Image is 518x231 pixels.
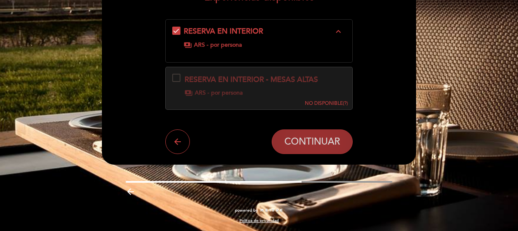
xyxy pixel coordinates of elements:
[184,27,263,36] span: RESERVA EN INTERIOR
[211,89,243,97] span: por persona
[195,89,209,97] span: ARS -
[184,41,192,49] span: payments
[185,75,318,85] div: RESERVA EN INTERIOR - MESAS ALTAS
[331,26,346,37] button: expand_less
[172,26,346,49] md-checkbox: RESERVA EN INTERIOR expand_more payments ARS - por persona
[333,27,343,36] i: expand_less
[305,100,343,106] span: NO DISPONIBLE
[173,137,182,147] i: arrow_back
[194,41,208,49] span: ARS -
[235,208,258,213] span: powered by
[126,187,135,197] i: arrow_backward
[185,89,193,97] span: payments
[272,129,353,154] button: CONTINUAR
[305,100,348,107] div: (?)
[210,41,242,49] span: por persona
[260,208,283,213] img: MEITRE
[302,67,350,107] button: NO DISPONIBLE(?)
[284,136,340,148] span: CONTINUAR
[239,218,279,224] a: Política de privacidad
[235,208,283,213] a: powered by
[165,129,190,154] button: arrow_back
